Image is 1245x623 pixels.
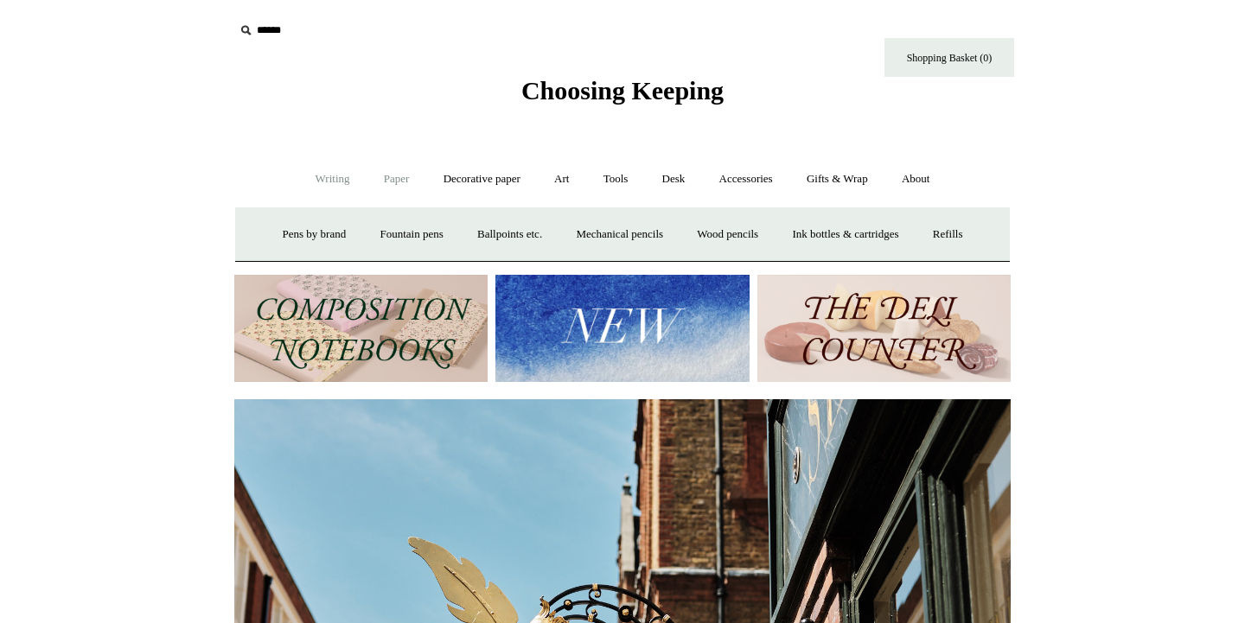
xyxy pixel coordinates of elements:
[776,212,914,257] a: Ink bottles & cartridges
[588,156,644,202] a: Tools
[368,156,425,202] a: Paper
[234,275,488,383] img: 202302 Composition ledgers.jpg__PID:69722ee6-fa44-49dd-a067-31375e5d54ec
[521,90,724,102] a: Choosing Keeping
[300,156,366,202] a: Writing
[495,275,749,383] img: New.jpg__PID:f73bdf93-380a-4a35-bcfe-7823039498e1
[428,156,536,202] a: Decorative paper
[364,212,458,257] a: Fountain pens
[462,212,558,257] a: Ballpoints etc.
[267,212,362,257] a: Pens by brand
[917,212,979,257] a: Refills
[681,212,774,257] a: Wood pencils
[539,156,584,202] a: Art
[560,212,679,257] a: Mechanical pencils
[647,156,701,202] a: Desk
[886,156,946,202] a: About
[791,156,884,202] a: Gifts & Wrap
[704,156,788,202] a: Accessories
[521,76,724,105] span: Choosing Keeping
[884,38,1014,77] a: Shopping Basket (0)
[757,275,1011,383] img: The Deli Counter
